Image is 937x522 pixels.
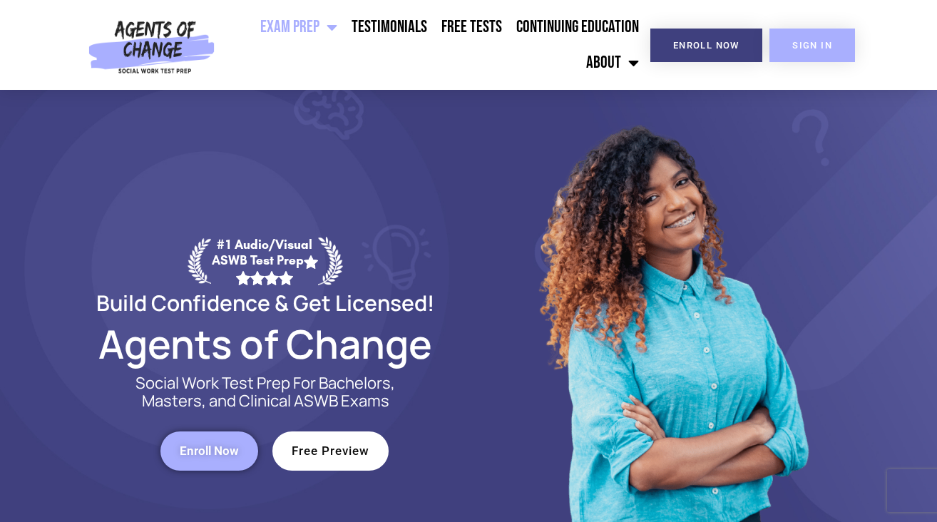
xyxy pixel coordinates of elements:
[180,445,239,457] span: Enroll Now
[272,431,389,471] a: Free Preview
[62,327,468,360] h2: Agents of Change
[221,9,646,81] nav: Menu
[253,9,344,45] a: Exam Prep
[62,292,468,313] h2: Build Confidence & Get Licensed!
[434,9,509,45] a: Free Tests
[769,29,855,62] a: SIGN IN
[211,237,318,285] div: #1 Audio/Visual ASWB Test Prep
[160,431,258,471] a: Enroll Now
[344,9,434,45] a: Testimonials
[292,445,369,457] span: Free Preview
[509,9,646,45] a: Continuing Education
[119,374,411,410] p: Social Work Test Prep For Bachelors, Masters, and Clinical ASWB Exams
[579,45,646,81] a: About
[792,41,832,50] span: SIGN IN
[673,41,739,50] span: Enroll Now
[650,29,762,62] a: Enroll Now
